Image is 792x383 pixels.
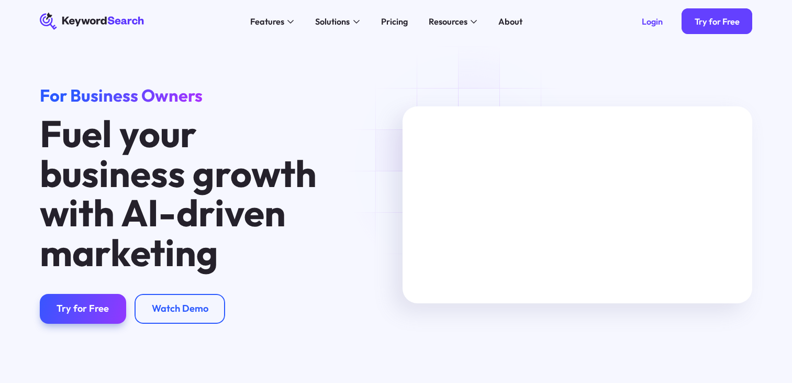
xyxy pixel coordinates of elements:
[695,16,740,27] div: Try for Free
[374,13,414,30] a: Pricing
[57,303,109,315] div: Try for Free
[250,15,284,28] div: Features
[40,294,126,324] a: Try for Free
[40,84,203,106] span: For Business Owners
[492,13,529,30] a: About
[152,303,208,315] div: Watch Demo
[629,8,675,34] a: Login
[403,106,752,303] iframe: KeywordSearch Homepage Welcome
[498,15,522,28] div: About
[381,15,408,28] div: Pricing
[315,15,350,28] div: Solutions
[642,16,663,27] div: Login
[40,114,347,272] h1: Fuel your business growth with AI-driven marketing
[682,8,752,34] a: Try for Free
[429,15,467,28] div: Resources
